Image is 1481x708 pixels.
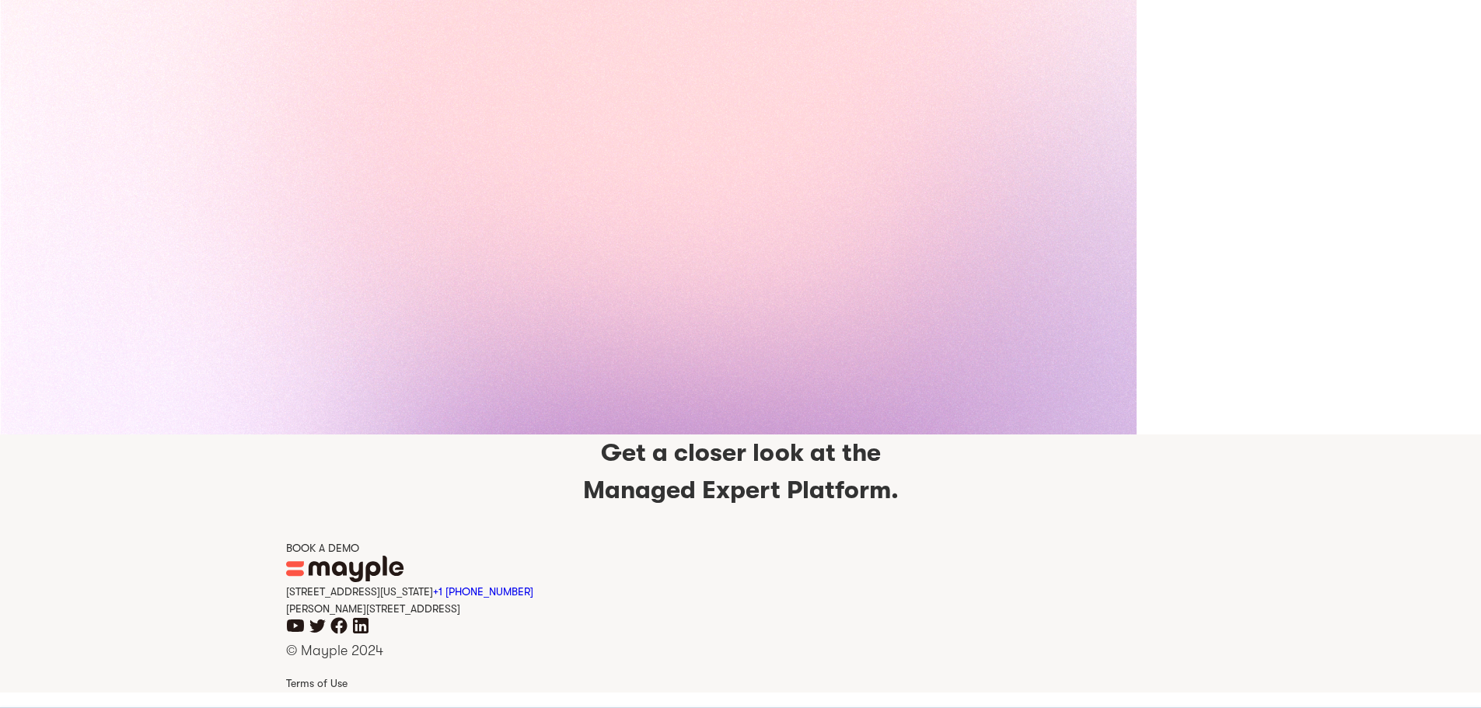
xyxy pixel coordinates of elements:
[286,674,1196,692] a: Terms of Use
[286,640,1196,661] p: © Mayple 2024
[286,434,1196,509] h2: Get a closer look at the Managed Expert Platform.
[433,585,533,598] a: Call Mayple
[351,625,370,637] a: linkedin icon
[286,582,1196,616] div: [STREET_ADDRESS][US_STATE] [PERSON_NAME][STREET_ADDRESS]
[286,556,404,582] img: mayple-logo
[308,625,327,637] a: twitter icon
[330,625,348,637] a: facebook icon
[286,625,305,637] a: youtube icon
[286,540,1196,556] div: BOOK A DEMO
